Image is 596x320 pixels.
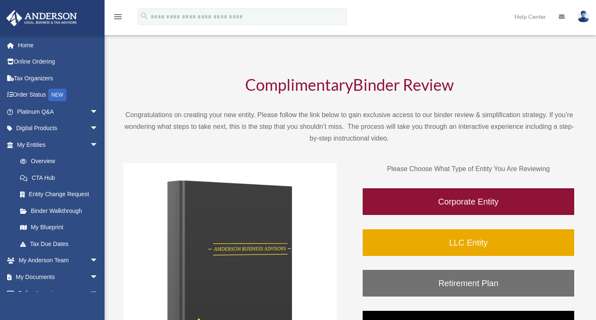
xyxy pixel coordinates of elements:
div: NEW [48,89,67,101]
a: Home [6,37,111,54]
a: Binder Walkthrough [12,202,107,219]
a: Corporate Entity [362,187,575,216]
a: LLC Entity [362,228,575,257]
p: Please Choose What Type of Entity You Are Reviewing [362,163,575,175]
a: Platinum Q&Aarrow_drop_down [6,103,111,120]
a: My Anderson Teamarrow_drop_down [6,252,111,269]
span: Binder Review [353,75,454,94]
a: Online Learningarrow_drop_down [6,285,111,302]
a: Tax Due Dates [12,236,111,252]
img: User Pic [577,10,590,23]
i: search [140,11,149,20]
span: arrow_drop_down [90,120,107,137]
span: Complimentary [245,75,353,94]
a: My Blueprint [12,219,111,236]
a: menu [113,15,123,22]
a: Online Ordering [6,54,111,70]
img: Anderson Advisors Platinum Portal [4,10,79,26]
span: arrow_drop_down [90,136,107,154]
i: menu [113,12,123,22]
a: My Entitiesarrow_drop_down [6,136,111,153]
a: Tax Organizers [6,70,111,87]
a: My Documentsarrow_drop_down [6,269,111,285]
a: Retirement Plan [362,269,575,297]
a: CTA Hub [12,169,111,186]
span: arrow_drop_down [90,269,107,286]
a: Digital Productsarrow_drop_down [6,120,111,137]
a: Entity Change Request [12,186,111,203]
span: arrow_drop_down [90,285,107,302]
span: arrow_drop_down [90,103,107,120]
a: Order StatusNEW [6,87,111,104]
span: arrow_drop_down [90,252,107,269]
p: Congratulations on creating your new entity. Please follow the link below to gain exclusive acces... [123,109,575,144]
a: Overview [12,153,111,170]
